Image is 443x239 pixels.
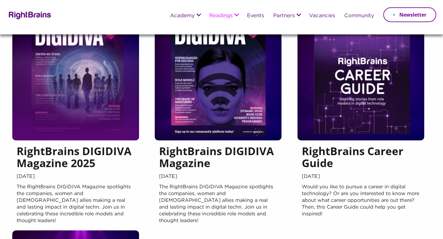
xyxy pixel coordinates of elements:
a: Academy [170,13,195,19]
h5: RightBrains DIGIDIVA Magazine [159,145,277,172]
a: Events [247,13,264,19]
p: The RightBrains DIGIDIVA Magazine spotlights the companies, women and [DEMOGRAPHIC_DATA] allies m... [159,184,277,224]
a: Community [344,13,374,19]
h5: RightBrains DIGIDIVA Magazine 2025 [17,145,135,172]
a: RightBrains DIGIDIVA Magazine [DATE] The RightBrains DIGIDIVA Magazine spotlights the companies, ... [155,18,281,230]
span: [DATE] [159,172,277,181]
a: Partners [273,13,295,19]
a: RightBrains DIGIDIVA Magazine 2025 [DATE] The RightBrains DIGIDIVA Magazine spotlights the compan... [12,18,139,230]
a: Readings [209,13,233,19]
img: Rightbrains [7,10,51,19]
p: The RightBrains DIGIDIVA Magazine spotlights the companies, women and [DEMOGRAPHIC_DATA] allies m... [17,184,135,224]
a: Vacancies [309,13,335,19]
span: [DATE] [302,172,420,181]
p: Would you like to pursue a career in digital technology? Or are you interested to know more about... [302,184,420,217]
a: RightBrains Career Guide [DATE] Would you like to pursue a career in digital technology? Or are y... [297,18,424,224]
a: Newsletter [383,7,436,22]
h5: RightBrains Career Guide [302,145,420,172]
span: [DATE] [17,172,135,181]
